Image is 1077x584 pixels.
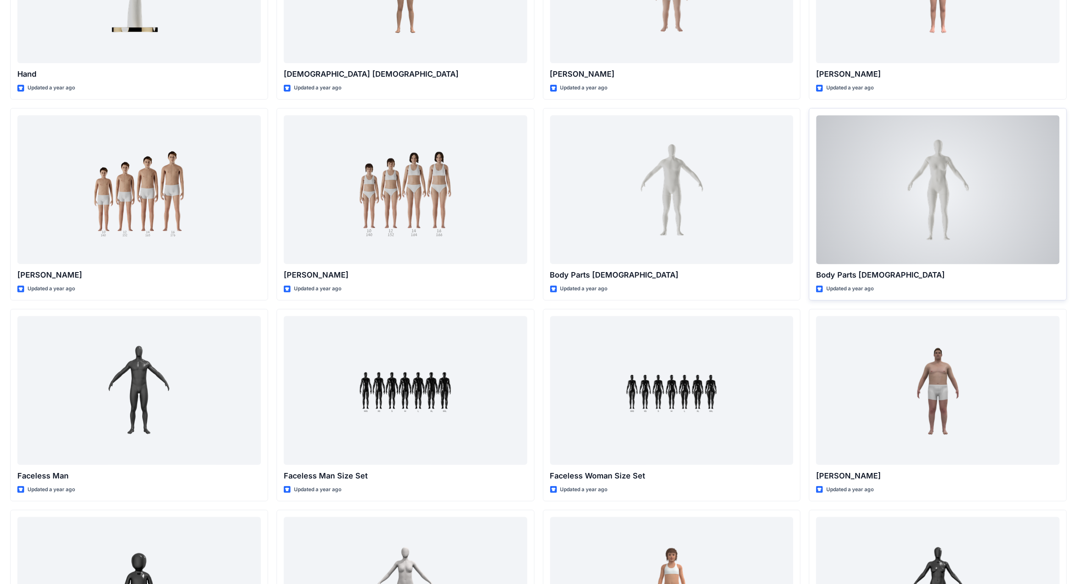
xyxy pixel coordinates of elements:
[816,115,1060,264] a: Body Parts Female
[550,115,794,264] a: Body Parts Male
[284,269,527,281] p: [PERSON_NAME]
[284,115,527,264] a: Brenda
[294,83,341,92] p: Updated a year ago
[826,83,874,92] p: Updated a year ago
[17,316,261,465] a: Faceless Man
[816,269,1060,281] p: Body Parts [DEMOGRAPHIC_DATA]
[560,284,608,293] p: Updated a year ago
[550,269,794,281] p: Body Parts [DEMOGRAPHIC_DATA]
[816,316,1060,465] a: Joseph
[17,115,261,264] a: Brandon
[560,485,608,494] p: Updated a year ago
[816,68,1060,80] p: [PERSON_NAME]
[294,284,341,293] p: Updated a year ago
[816,470,1060,482] p: [PERSON_NAME]
[560,83,608,92] p: Updated a year ago
[28,83,75,92] p: Updated a year ago
[17,68,261,80] p: Hand
[550,470,794,482] p: Faceless Woman Size Set
[17,269,261,281] p: [PERSON_NAME]
[28,485,75,494] p: Updated a year ago
[826,284,874,293] p: Updated a year ago
[28,284,75,293] p: Updated a year ago
[294,485,341,494] p: Updated a year ago
[284,68,527,80] p: [DEMOGRAPHIC_DATA] [DEMOGRAPHIC_DATA]
[284,316,527,465] a: Faceless Man Size Set
[550,316,794,465] a: Faceless Woman Size Set
[17,470,261,482] p: Faceless Man
[550,68,794,80] p: [PERSON_NAME]
[284,470,527,482] p: Faceless Man Size Set
[826,485,874,494] p: Updated a year ago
